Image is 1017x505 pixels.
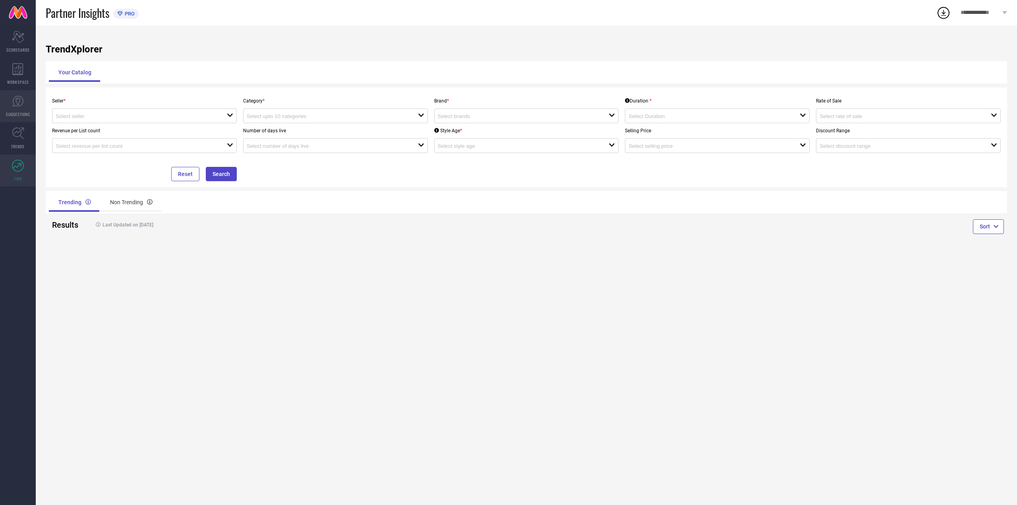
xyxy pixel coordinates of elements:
[56,113,210,119] input: Select seller
[628,143,783,149] input: Select selling price
[7,79,29,85] span: WORKSPACE
[973,219,1004,234] button: Sort
[123,11,135,17] span: PRO
[434,98,619,104] p: Brand
[247,143,401,149] input: Select number of days live
[206,167,237,181] button: Search
[243,128,428,134] p: Number of days live
[14,176,22,182] span: FWD
[438,113,592,119] input: Select brands
[101,193,162,212] div: Non Trending
[6,47,30,53] span: SCORECARDS
[243,98,428,104] p: Category
[52,98,237,104] p: Seller
[49,63,101,82] div: Your Catalog
[816,98,1001,104] p: Rate of Sale
[52,220,85,230] h2: Results
[49,193,101,212] div: Trending
[6,111,30,117] span: SUGGESTIONS
[46,5,109,21] span: Partner Insights
[52,128,237,134] p: Revenue per List count
[820,113,974,119] input: Select rate of sale
[46,44,1007,55] h1: TrendXplorer
[820,143,974,149] input: Select discount range
[56,143,210,149] input: Select revenue per list count
[11,143,25,149] span: TRENDS
[171,167,199,181] button: Reset
[438,143,592,149] input: Select style age
[92,222,481,228] h4: Last Updated on [DATE]
[247,113,401,119] input: Select upto 10 categories
[625,98,652,104] div: Duration
[816,128,1001,134] p: Discount Range
[936,6,951,20] div: Open download list
[625,128,810,134] p: Selling Price
[434,128,462,134] div: Style Age
[628,113,783,119] input: Select Duration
